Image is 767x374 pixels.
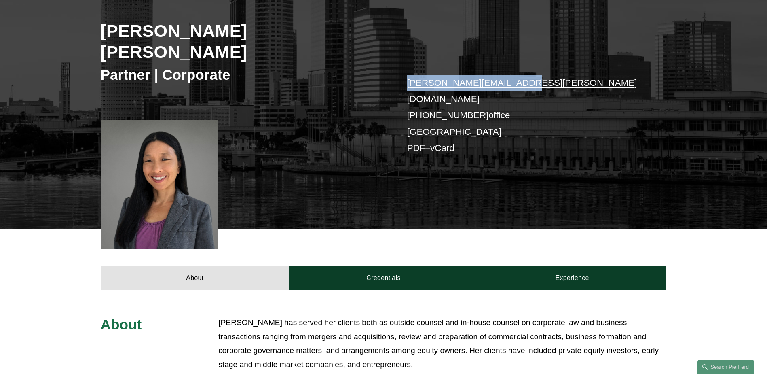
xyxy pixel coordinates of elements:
a: [PERSON_NAME][EMAIL_ADDRESS][PERSON_NAME][DOMAIN_NAME] [407,78,637,104]
a: vCard [430,143,454,153]
p: [PERSON_NAME] has served her clients both as outside counsel and in-house counsel on corporate la... [218,316,666,372]
a: Experience [478,266,667,290]
h2: [PERSON_NAME] [PERSON_NAME] [101,20,384,63]
a: Credentials [289,266,478,290]
h3: Partner | Corporate [101,66,384,84]
a: Search this site [697,360,754,374]
span: About [101,317,142,332]
a: [PHONE_NUMBER] [407,110,489,120]
a: About [101,266,289,290]
p: office [GEOGRAPHIC_DATA] – [407,75,643,157]
a: PDF [407,143,425,153]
